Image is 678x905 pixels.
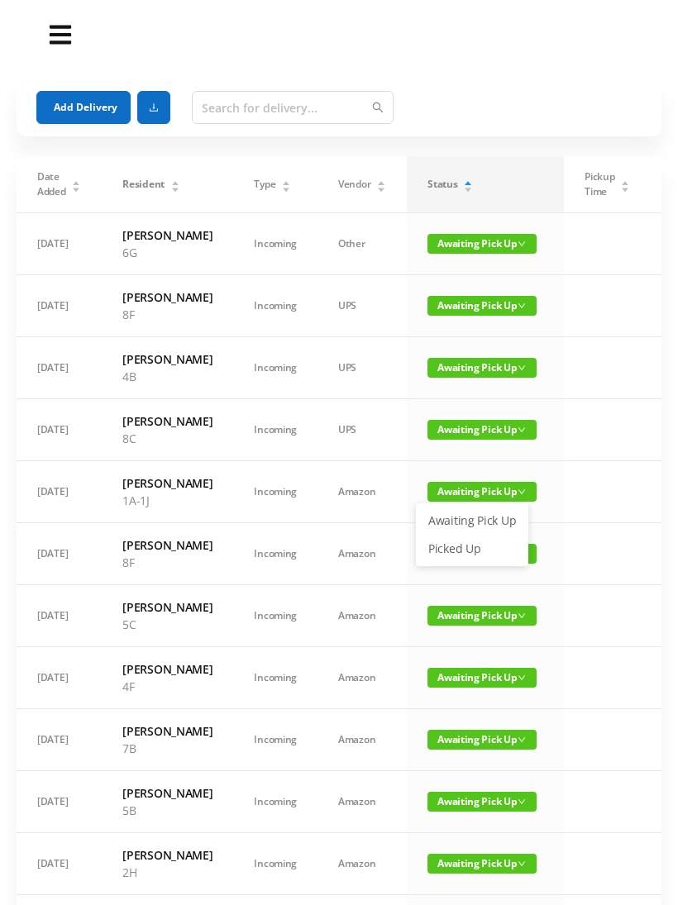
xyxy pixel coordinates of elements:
td: UPS [318,337,407,399]
h6: [PERSON_NAME] [122,350,212,368]
i: icon: caret-up [170,179,179,183]
h6: [PERSON_NAME] [122,474,212,492]
td: Amazon [318,523,407,585]
td: Incoming [233,213,318,275]
span: Awaiting Pick Up [427,854,537,874]
h6: [PERSON_NAME] [122,288,212,306]
td: Incoming [233,523,318,585]
p: 4B [122,368,212,385]
h6: [PERSON_NAME] [122,598,212,616]
i: icon: down [518,860,526,868]
i: icon: down [518,364,526,372]
span: Awaiting Pick Up [427,606,537,626]
td: [DATE] [17,461,102,523]
i: icon: caret-down [72,185,81,190]
i: icon: down [518,674,526,682]
td: Amazon [318,585,407,647]
td: Incoming [233,833,318,895]
td: UPS [318,275,407,337]
i: icon: down [518,798,526,806]
td: Incoming [233,337,318,399]
h6: [PERSON_NAME] [122,536,212,554]
td: [DATE] [17,213,102,275]
i: icon: down [518,736,526,744]
span: Pickup Time [585,169,614,199]
div: Sort [281,179,291,188]
span: Type [254,177,275,192]
span: Awaiting Pick Up [427,482,537,502]
span: Awaiting Pick Up [427,420,537,440]
i: icon: caret-up [72,179,81,183]
h6: [PERSON_NAME] [122,784,212,802]
p: 6G [122,244,212,261]
i: icon: caret-up [377,179,386,183]
i: icon: caret-up [464,179,473,183]
div: Sort [71,179,81,188]
i: icon: caret-up [621,179,630,183]
td: Amazon [318,833,407,895]
a: Awaiting Pick Up [418,507,526,534]
i: icon: caret-down [464,185,473,190]
span: Status [427,177,457,192]
span: Awaiting Pick Up [427,358,537,378]
i: icon: caret-up [282,179,291,183]
td: Incoming [233,275,318,337]
td: Other [318,213,407,275]
td: Incoming [233,771,318,833]
button: icon: download [137,91,170,124]
i: icon: search [372,102,384,113]
p: 5C [122,616,212,633]
td: [DATE] [17,523,102,585]
i: icon: caret-down [282,185,291,190]
span: Awaiting Pick Up [427,296,537,316]
td: [DATE] [17,709,102,771]
td: Incoming [233,709,318,771]
div: Sort [376,179,386,188]
td: Incoming [233,585,318,647]
i: icon: down [518,426,526,434]
td: [DATE] [17,337,102,399]
p: 8F [122,554,212,571]
i: icon: down [518,302,526,310]
button: Add Delivery [36,91,131,124]
i: icon: down [518,488,526,496]
td: [DATE] [17,275,102,337]
h6: [PERSON_NAME] [122,660,212,678]
p: 4F [122,678,212,695]
h6: [PERSON_NAME] [122,846,212,864]
h6: [PERSON_NAME] [122,226,212,244]
h6: [PERSON_NAME] [122,412,212,430]
p: 1A-1J [122,492,212,509]
td: Amazon [318,709,407,771]
td: [DATE] [17,585,102,647]
td: [DATE] [17,399,102,461]
td: [DATE] [17,647,102,709]
span: Awaiting Pick Up [427,792,537,812]
td: Incoming [233,399,318,461]
i: icon: caret-down [621,185,630,190]
span: Resident [122,177,165,192]
div: Sort [620,179,630,188]
span: Date Added [37,169,66,199]
td: Amazon [318,771,407,833]
h6: [PERSON_NAME] [122,722,212,740]
td: Amazon [318,647,407,709]
i: icon: down [518,612,526,620]
p: 8C [122,430,212,447]
div: Sort [463,179,473,188]
p: 2H [122,864,212,881]
td: Incoming [233,647,318,709]
td: [DATE] [17,833,102,895]
p: 5B [122,802,212,819]
p: 7B [122,740,212,757]
i: icon: caret-down [377,185,386,190]
span: Awaiting Pick Up [427,668,537,688]
td: Amazon [318,461,407,523]
input: Search for delivery... [192,91,394,124]
td: [DATE] [17,771,102,833]
td: Incoming [233,461,318,523]
i: icon: caret-down [170,185,179,190]
span: Awaiting Pick Up [427,234,537,254]
span: Awaiting Pick Up [427,730,537,750]
a: Picked Up [418,536,526,562]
